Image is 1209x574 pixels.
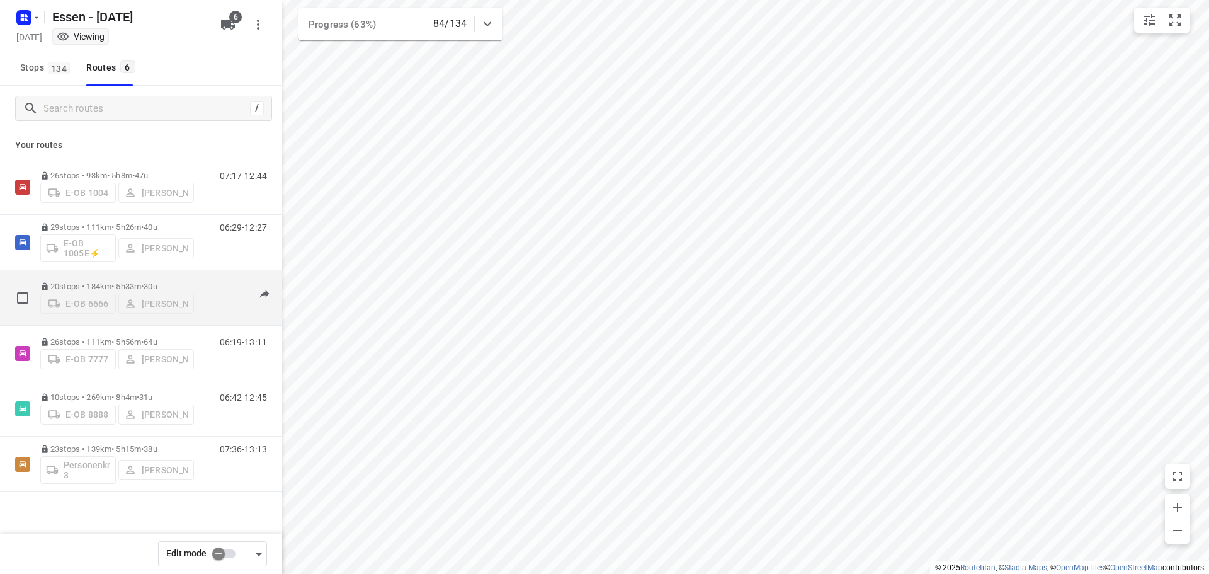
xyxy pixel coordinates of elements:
span: 47u [135,171,148,180]
a: Stadia Maps [1004,563,1047,572]
p: 06:42-12:45 [220,393,267,403]
p: 84/134 [433,16,467,32]
span: • [132,171,135,180]
span: • [141,444,144,454]
a: OpenMapTiles [1056,563,1104,572]
div: / [250,101,264,115]
span: Stops [20,60,74,76]
a: Routetitan [960,563,996,572]
div: Routes [86,60,139,76]
p: 07:17-12:44 [220,171,267,181]
p: Your routes [15,139,267,152]
p: 26 stops • 111km • 5h56m [40,337,194,347]
button: 6 [215,12,241,37]
p: 07:36-13:13 [220,444,267,454]
div: Driver app settings [251,546,266,561]
p: 29 stops • 111km • 5h26m [40,222,194,232]
span: 64u [144,337,157,347]
p: 23 stops • 139km • 5h15m [40,444,194,454]
div: Progress (63%)84/134 [298,8,502,40]
span: 134 [48,62,70,74]
span: Select [10,285,35,311]
button: Send to driver [252,282,277,307]
span: 40u [144,222,157,232]
span: Progress (63%) [309,19,376,30]
p: 06:19-13:11 [220,337,267,347]
button: Map settings [1137,8,1162,33]
span: 6 [229,11,242,23]
span: 6 [120,60,135,73]
span: Edit mode [166,548,207,558]
div: You are currently in view mode. To make any changes, go to edit project. [57,30,105,43]
button: Fit zoom [1162,8,1188,33]
a: OpenStreetMap [1110,563,1162,572]
span: 30u [144,282,157,291]
li: © 2025 , © , © © contributors [935,563,1204,572]
span: • [141,337,144,347]
span: 31u [139,393,152,402]
p: 20 stops • 184km • 5h33m [40,282,194,291]
p: 06:29-12:27 [220,222,267,232]
span: • [137,393,139,402]
div: small contained button group [1134,8,1190,33]
button: More [246,12,271,37]
input: Search routes [43,99,250,118]
p: 10 stops • 269km • 8h4m [40,393,194,402]
span: • [141,282,144,291]
span: 38u [144,444,157,454]
span: • [141,222,144,232]
p: 26 stops • 93km • 5h8m [40,171,194,180]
